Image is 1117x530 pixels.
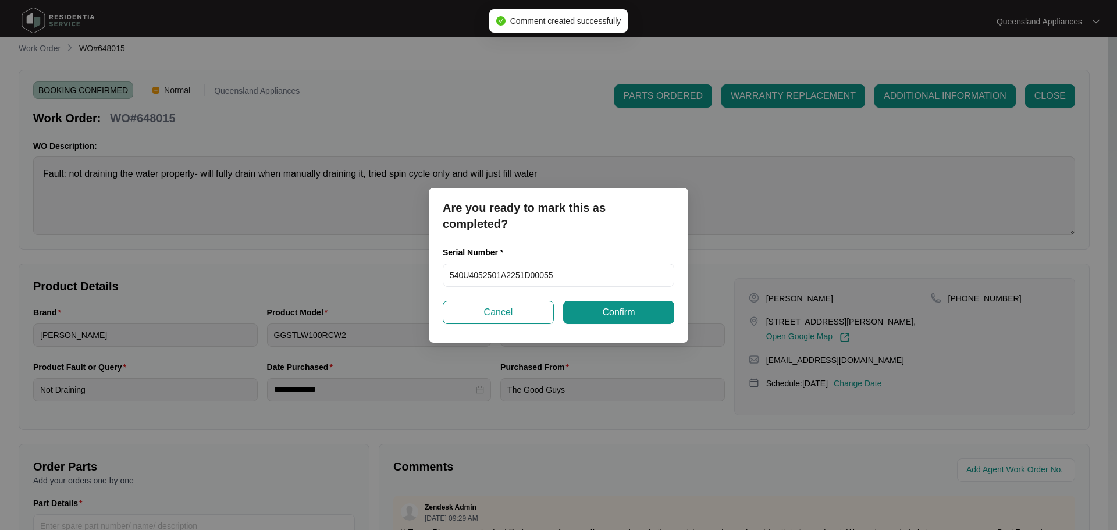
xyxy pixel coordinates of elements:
[510,16,621,26] span: Comment created successfully
[443,200,674,216] p: Are you ready to mark this as
[563,301,674,324] button: Confirm
[443,301,554,324] button: Cancel
[602,305,635,319] span: Confirm
[484,305,513,319] span: Cancel
[443,216,674,232] p: completed?
[443,247,512,258] label: Serial Number *
[496,16,506,26] span: check-circle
